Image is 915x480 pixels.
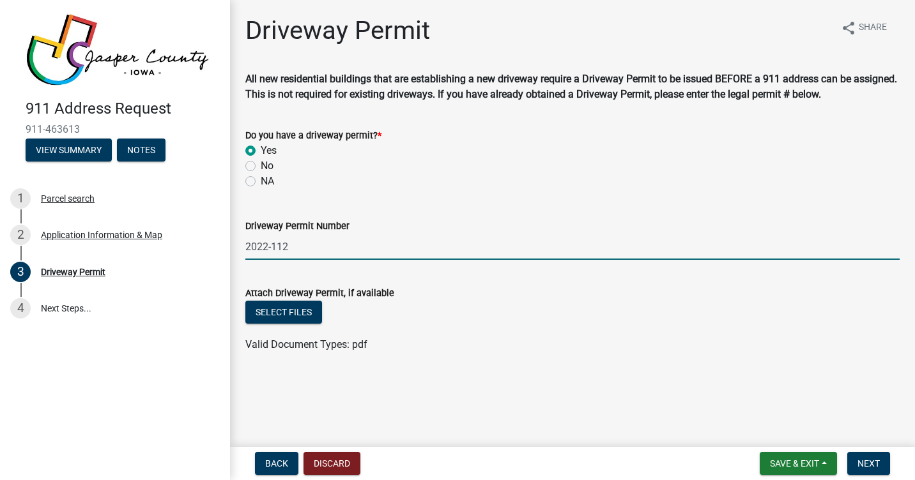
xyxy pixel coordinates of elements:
[10,298,31,319] div: 4
[245,131,381,140] label: Do you have a driveway permit?
[26,139,112,161] button: View Summary
[41,230,162,239] div: Application Information & Map
[847,452,890,475] button: Next
[261,174,274,189] label: NA
[26,13,210,86] img: Jasper County, Iowa
[26,146,112,156] wm-modal-confirm: Summary
[26,123,204,135] span: 911-463613
[26,100,220,118] h4: 911 Address Request
[117,139,165,161] button: Notes
[41,267,105,276] div: Driveway Permit
[117,146,165,156] wm-modal-confirm: Notes
[10,262,31,282] div: 3
[255,452,298,475] button: Back
[261,143,277,158] label: Yes
[245,289,394,298] label: Attach Driveway Permit, if available
[265,458,288,469] span: Back
[41,194,95,203] div: Parcel search
[760,452,837,475] button: Save & Exit
[245,301,322,324] button: Select files
[10,225,31,245] div: 2
[245,73,897,100] strong: All new residential buildings that are establishing a new driveway require a Driveway Permit to b...
[859,20,887,36] span: Share
[831,15,897,40] button: shareShare
[245,338,367,350] span: Valid Document Types: pdf
[770,458,819,469] span: Save & Exit
[245,222,350,231] label: Driveway Permit Number
[841,20,856,36] i: share
[245,15,430,46] h1: Driveway Permit
[304,452,360,475] button: Discard
[261,158,273,174] label: No
[10,188,31,209] div: 1
[857,458,880,469] span: Next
